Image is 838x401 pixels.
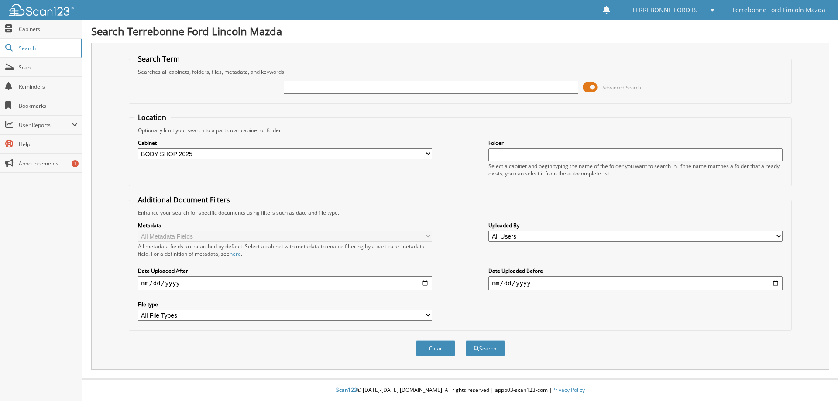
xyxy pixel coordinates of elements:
[134,54,184,64] legend: Search Term
[134,113,171,122] legend: Location
[138,243,432,257] div: All metadata fields are searched by default. Select a cabinet with metadata to enable filtering b...
[488,267,783,274] label: Date Uploaded Before
[134,209,787,216] div: Enhance your search for specific documents using filters such as date and file type.
[19,25,78,33] span: Cabinets
[138,276,432,290] input: start
[632,7,697,13] span: TERREBONNE FORD B.
[72,160,79,167] div: 1
[138,222,432,229] label: Metadata
[466,340,505,356] button: Search
[138,267,432,274] label: Date Uploaded After
[416,340,455,356] button: Clear
[732,7,825,13] span: Terrebonne Ford Lincoln Mazda
[138,301,432,308] label: File type
[91,24,829,38] h1: Search Terrebonne Ford Lincoln Mazda
[134,195,234,205] legend: Additional Document Filters
[19,45,76,52] span: Search
[488,139,783,147] label: Folder
[19,141,78,148] span: Help
[19,83,78,90] span: Reminders
[19,121,72,129] span: User Reports
[230,250,241,257] a: here
[19,64,78,71] span: Scan
[134,127,787,134] div: Optionally limit your search to a particular cabinet or folder
[9,4,74,16] img: scan123-logo-white.svg
[602,84,641,91] span: Advanced Search
[552,386,585,394] a: Privacy Policy
[138,139,432,147] label: Cabinet
[488,222,783,229] label: Uploaded By
[336,386,357,394] span: Scan123
[19,102,78,110] span: Bookmarks
[488,162,783,177] div: Select a cabinet and begin typing the name of the folder you want to search in. If the name match...
[488,276,783,290] input: end
[82,380,838,401] div: © [DATE]-[DATE] [DOMAIN_NAME]. All rights reserved | appb03-scan123-com |
[134,68,787,75] div: Searches all cabinets, folders, files, metadata, and keywords
[19,160,78,167] span: Announcements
